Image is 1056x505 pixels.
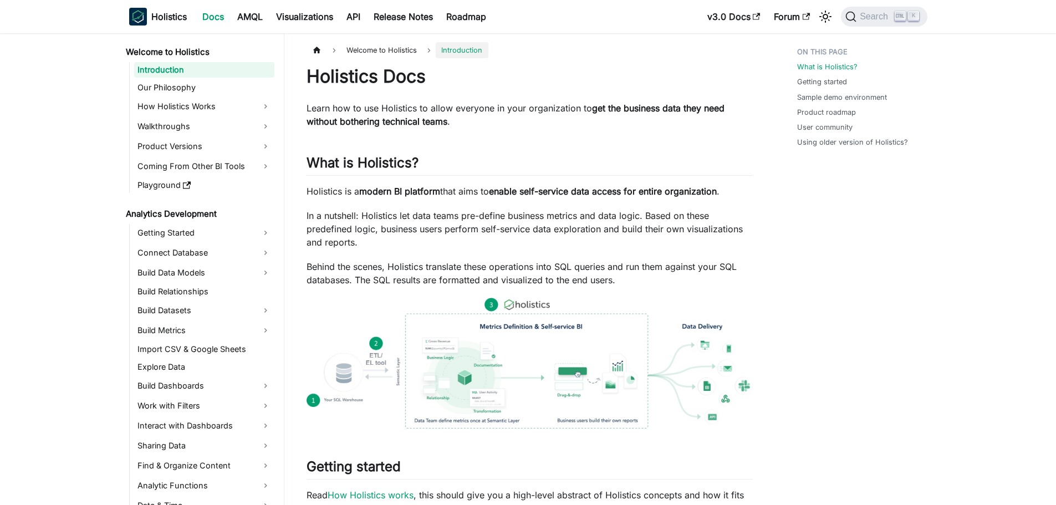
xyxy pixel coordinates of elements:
a: Visualizations [269,8,340,25]
a: Welcome to Holistics [123,44,274,60]
img: How Holistics fits in your Data Stack [307,298,753,429]
h2: Getting started [307,458,753,480]
a: Walkthroughs [134,118,274,135]
a: Our Philosophy [134,80,274,95]
a: Build Datasets [134,302,274,319]
button: Switch between dark and light mode (currently light mode) [817,8,834,25]
kbd: K [908,11,919,21]
p: Learn how to use Holistics to allow everyone in your organization to . [307,101,753,128]
a: Product Versions [134,137,274,155]
a: v3.0 Docs [701,8,767,25]
a: Coming From Other BI Tools [134,157,274,175]
a: Build Dashboards [134,377,274,395]
a: AMQL [231,8,269,25]
a: Getting started [797,76,847,87]
a: Connect Database [134,244,274,262]
span: Introduction [436,42,488,58]
a: Find & Organize Content [134,457,274,475]
a: HolisticsHolistics [129,8,187,25]
a: Interact with Dashboards [134,417,274,435]
a: Sample demo environment [797,92,887,103]
a: Roadmap [440,8,493,25]
a: API [340,8,367,25]
a: Build Metrics [134,322,274,339]
a: User community [797,122,853,132]
a: Docs [196,8,231,25]
strong: modern BI platform [359,186,440,197]
a: Getting Started [134,224,274,242]
p: In a nutshell: Holistics let data teams pre-define business metrics and data logic. Based on thes... [307,209,753,249]
nav: Docs sidebar [118,33,284,505]
a: Forum [767,8,817,25]
p: Holistics is a that aims to . [307,185,753,198]
a: Explore Data [134,359,274,375]
h2: What is Holistics? [307,155,753,176]
a: Import CSV & Google Sheets [134,341,274,357]
span: Welcome to Holistics [341,42,422,58]
img: Holistics [129,8,147,25]
a: Product roadmap [797,107,856,118]
a: How Holistics works [328,489,414,501]
a: Analytic Functions [134,477,274,494]
nav: Breadcrumbs [307,42,753,58]
a: Work with Filters [134,397,274,415]
a: Sharing Data [134,437,274,455]
a: What is Holistics? [797,62,858,72]
a: Introduction [134,62,274,78]
a: Release Notes [367,8,440,25]
a: Build Data Models [134,264,274,282]
b: Holistics [151,10,187,23]
span: Search [856,12,895,22]
a: How Holistics Works [134,98,274,115]
h1: Holistics Docs [307,65,753,88]
button: Search (Ctrl+K) [841,7,927,27]
a: Using older version of Holistics? [797,137,908,147]
a: Analytics Development [123,206,274,222]
strong: enable self-service data access for entire organization [489,186,717,197]
a: Playground [134,177,274,193]
p: Behind the scenes, Holistics translate these operations into SQL queries and run them against you... [307,260,753,287]
a: Build Relationships [134,284,274,299]
a: Home page [307,42,328,58]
